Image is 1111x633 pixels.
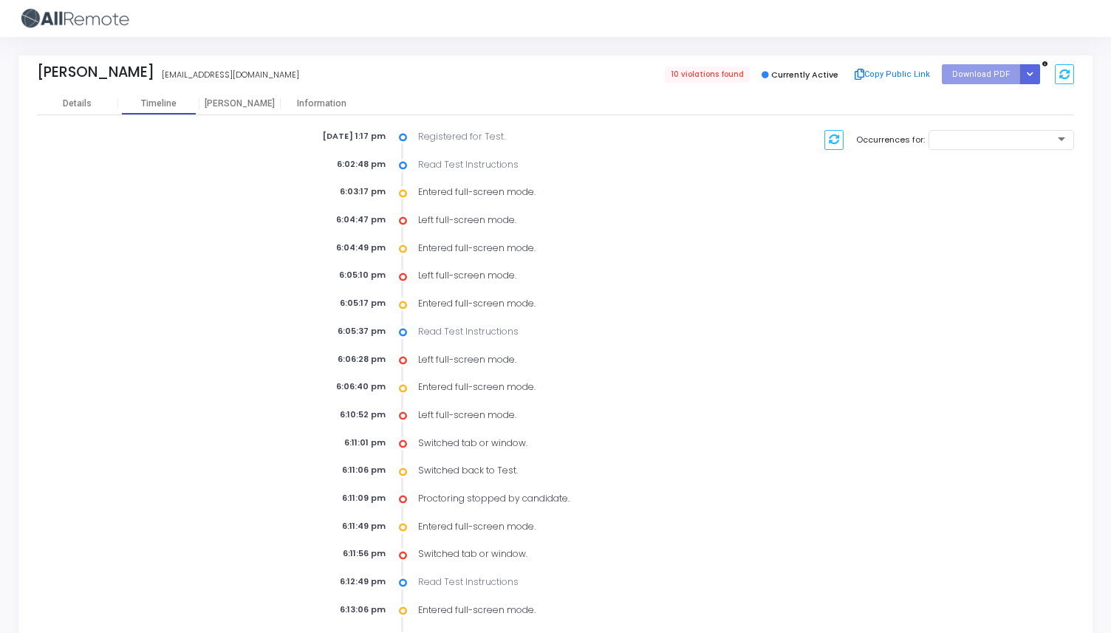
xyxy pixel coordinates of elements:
div: Read Test Instructions [410,575,723,589]
div: 6:06:40 pm [208,380,400,393]
div: Switched back to Test. [410,464,723,477]
div: Left full-screen mode. [410,353,723,366]
div: 6:11:01 pm [208,437,400,449]
div: Left full-screen mode. [410,213,723,227]
div: 6:06:28 pm [208,353,400,366]
div: Entered full-screen mode. [410,380,723,394]
div: Entered full-screen mode. [410,297,723,310]
div: Details [63,98,92,109]
div: Button group with nested dropdown [1019,64,1040,84]
label: Occurrences for: [856,134,925,146]
div: 6:11:09 pm [208,492,400,504]
div: Entered full-screen mode. [410,185,723,199]
div: 6:11:56 pm [208,547,400,560]
button: Copy Public Link [850,64,934,86]
div: Information [281,98,362,109]
span: Currently Active [771,69,838,81]
div: Switched tab or window. [410,437,723,450]
div: Switched tab or window. [410,547,723,561]
div: Left full-screen mode. [410,408,723,422]
div: Read Test Instructions [410,158,723,171]
div: 6:03:17 pm [208,185,400,198]
div: [PERSON_NAME] [37,64,154,81]
img: logo [18,4,129,33]
div: 6:05:10 pm [208,269,400,281]
span: 10 violations found [665,66,750,83]
div: 6:05:17 pm [208,297,400,309]
div: Left full-screen mode. [410,269,723,282]
div: 6:02:48 pm [208,158,400,171]
div: 6:11:49 pm [208,520,400,533]
div: [EMAIL_ADDRESS][DOMAIN_NAME] [162,69,299,81]
div: Timeline [141,98,177,109]
div: Proctoring stopped by candidate. [410,492,723,505]
div: Registered for Test. [410,130,723,143]
div: 6:05:37 pm [208,325,400,338]
div: Read Test Instructions [410,325,723,338]
div: Entered full-screen mode. [410,242,723,255]
div: 6:04:49 pm [208,242,400,254]
div: Entered full-screen mode. [410,603,723,617]
div: [PERSON_NAME] [199,98,281,109]
div: 6:13:06 pm [208,603,400,616]
div: 6:10:52 pm [208,408,400,421]
div: [DATE] 1:17 pm [208,130,400,143]
div: 6:11:06 pm [208,464,400,476]
div: 6:12:49 pm [208,575,400,588]
button: Download PDF [942,64,1020,84]
div: Entered full-screen mode. [410,520,723,533]
div: 6:04:47 pm [208,213,400,226]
